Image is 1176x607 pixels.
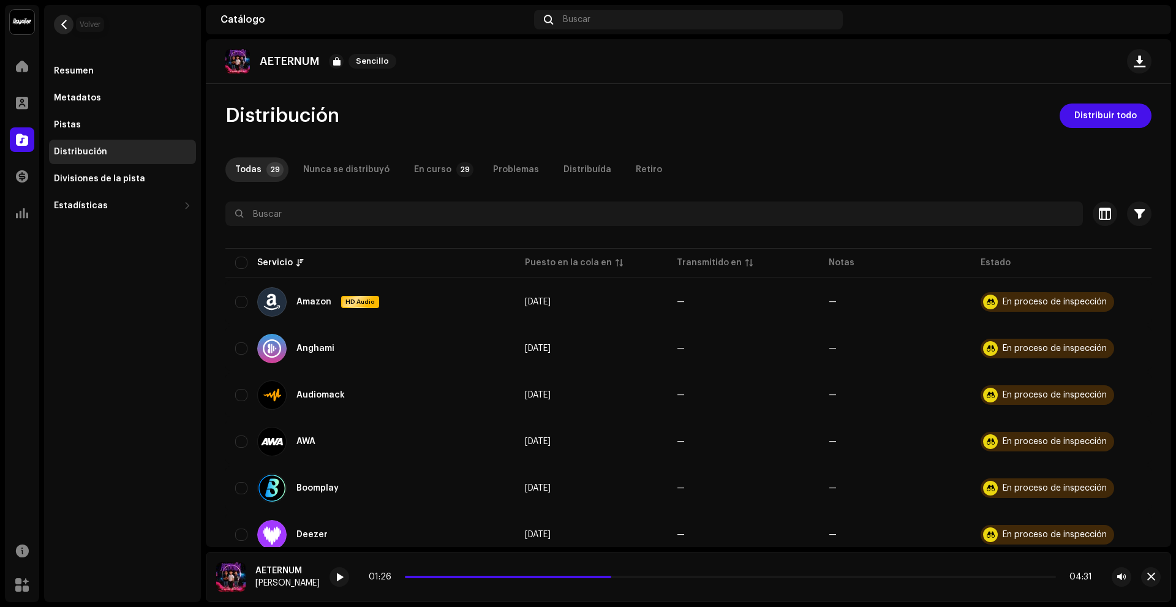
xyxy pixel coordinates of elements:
[296,391,345,399] div: Audiomack
[525,257,612,269] div: Puesto en la cola en
[296,344,334,353] div: Anghami
[54,120,81,130] div: Pistas
[677,298,685,306] span: —
[49,59,196,83] re-m-nav-item: Resumen
[1003,530,1107,539] div: En proceso de inspección
[296,437,315,446] div: AWA
[49,194,196,218] re-m-nav-dropdown: Estadísticas
[829,298,837,306] re-a-table-badge: —
[1137,10,1156,29] img: 1db84ccb-9bf9-4989-b084-76f78488e5bc
[1003,437,1107,446] div: En proceso de inspección
[677,437,685,446] span: —
[216,562,246,592] img: 2a8ea11f-f268-4cde-a254-5e563783fffb
[49,113,196,137] re-m-nav-item: Pistas
[255,578,320,588] div: [PERSON_NAME]
[525,437,551,446] span: 7 oct 2025
[221,15,529,25] div: Catálogo
[829,437,837,446] re-a-table-badge: —
[257,257,293,269] div: Servicio
[49,167,196,191] re-m-nav-item: Divisiones de la pista
[266,162,284,177] p-badge: 29
[296,530,328,539] div: Deezer
[525,391,551,399] span: 7 oct 2025
[49,140,196,164] re-m-nav-item: Distribución
[525,298,551,306] span: 7 oct 2025
[677,344,685,353] span: —
[677,484,685,492] span: —
[225,104,339,128] span: Distribución
[563,157,611,182] div: Distribuída
[1061,572,1092,582] div: 04:31
[54,174,145,184] div: Divisiones de la pista
[54,93,101,103] div: Metadatos
[260,55,319,68] p: AETERNUM
[456,162,473,177] p-badge: 29
[829,391,837,399] re-a-table-badge: —
[10,10,34,34] img: 10370c6a-d0e2-4592-b8a2-38f444b0ca44
[829,484,837,492] re-a-table-badge: —
[225,202,1083,226] input: Buscar
[1003,298,1107,306] div: En proceso de inspección
[349,54,396,69] span: Sencillo
[677,530,685,539] span: —
[563,15,590,25] span: Buscar
[342,298,378,306] span: HD Audio
[1003,391,1107,399] div: En proceso de inspección
[636,157,662,182] div: Retiro
[829,530,837,539] re-a-table-badge: —
[1003,344,1107,353] div: En proceso de inspección
[225,49,250,74] img: 2a8ea11f-f268-4cde-a254-5e563783fffb
[1003,484,1107,492] div: En proceso de inspección
[677,257,742,269] div: Transmitido en
[677,391,685,399] span: —
[525,484,551,492] span: 7 oct 2025
[525,344,551,353] span: 7 oct 2025
[296,298,331,306] div: Amazon
[296,484,339,492] div: Boomplay
[235,157,262,182] div: Todas
[829,344,837,353] re-a-table-badge: —
[1060,104,1151,128] button: Distribuir todo
[54,201,108,211] div: Estadísticas
[414,157,451,182] div: En curso
[493,157,539,182] div: Problemas
[303,157,390,182] div: Nunca se distribuyó
[369,572,400,582] div: 01:26
[525,530,551,539] span: 7 oct 2025
[54,66,94,76] div: Resumen
[255,566,320,576] div: AETERNUM
[54,147,107,157] div: Distribución
[1074,104,1137,128] span: Distribuir todo
[49,86,196,110] re-m-nav-item: Metadatos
